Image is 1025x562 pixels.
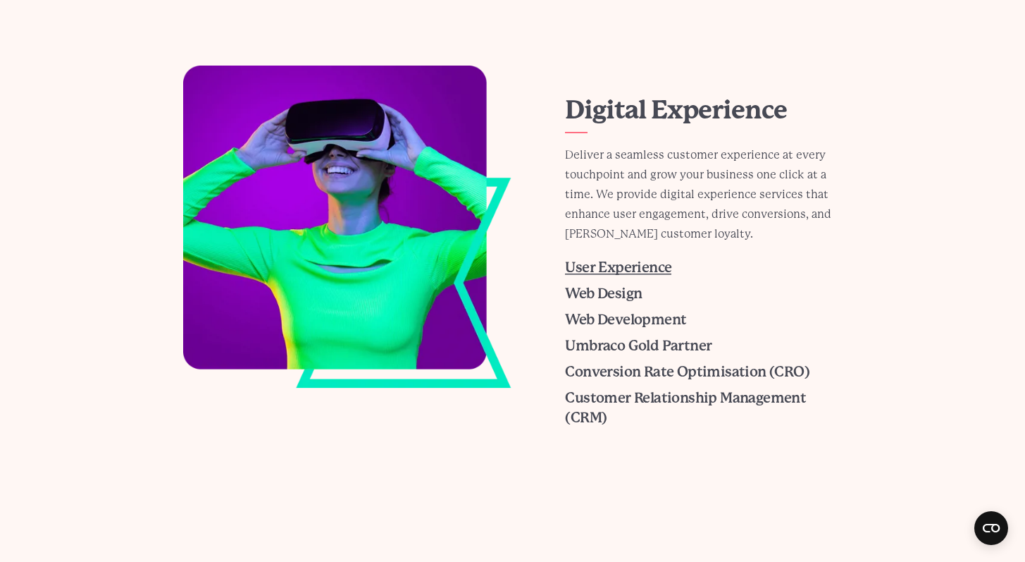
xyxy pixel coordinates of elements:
img: Digital Experience [183,66,513,396]
a: Web Development [565,312,686,328]
a: Umbraco Gold Partner [565,338,712,354]
a: Customer Relationship Management (CRM) [565,390,806,426]
a: User Experience [565,259,671,276]
button: Open CMP widget [974,511,1008,545]
a: Web Design [565,286,642,302]
p: Deliver a seamless customer experience at every touchpoint and grow your business one click at a ... [565,145,842,244]
a: Conversion Rate Optimisation (CRO) [565,364,809,380]
a: Digital Experience [565,95,787,125]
